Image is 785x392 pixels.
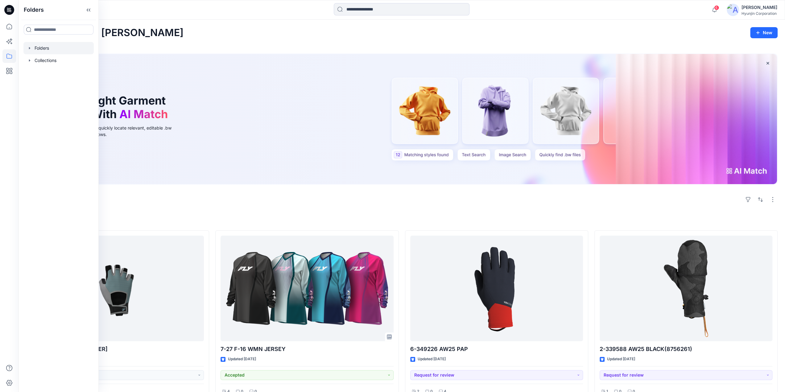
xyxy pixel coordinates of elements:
[727,4,739,16] img: avatar
[31,345,204,353] p: FITNESS [PHONE_NUMBER]
[742,11,777,16] div: Hyunjin Corporation
[742,4,777,11] div: [PERSON_NAME]
[41,125,180,138] div: Use text or image search to quickly locate relevant, editable .bw files for faster design workflows.
[714,5,719,10] span: 6
[31,236,204,341] a: FITNESS 900-008-2
[26,217,778,224] h4: Styles
[607,356,635,362] p: Updated [DATE]
[410,236,583,341] a: 6-349226 AW25 PAP
[41,94,171,121] h1: Find the Right Garment Instantly With
[600,345,772,353] p: 2-339588 AW25 BLACK(8756261)
[221,345,393,353] p: 7-27 F-16 WMN JERSEY
[228,356,256,362] p: Updated [DATE]
[119,107,168,121] span: AI Match
[26,27,184,39] h2: Welcome back, [PERSON_NAME]
[410,345,583,353] p: 6-349226 AW25 PAP
[418,356,446,362] p: Updated [DATE]
[221,236,393,341] a: 7-27 F-16 WMN JERSEY
[750,27,778,38] button: New
[600,236,772,341] a: 2-339588 AW25 BLACK(8756261)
